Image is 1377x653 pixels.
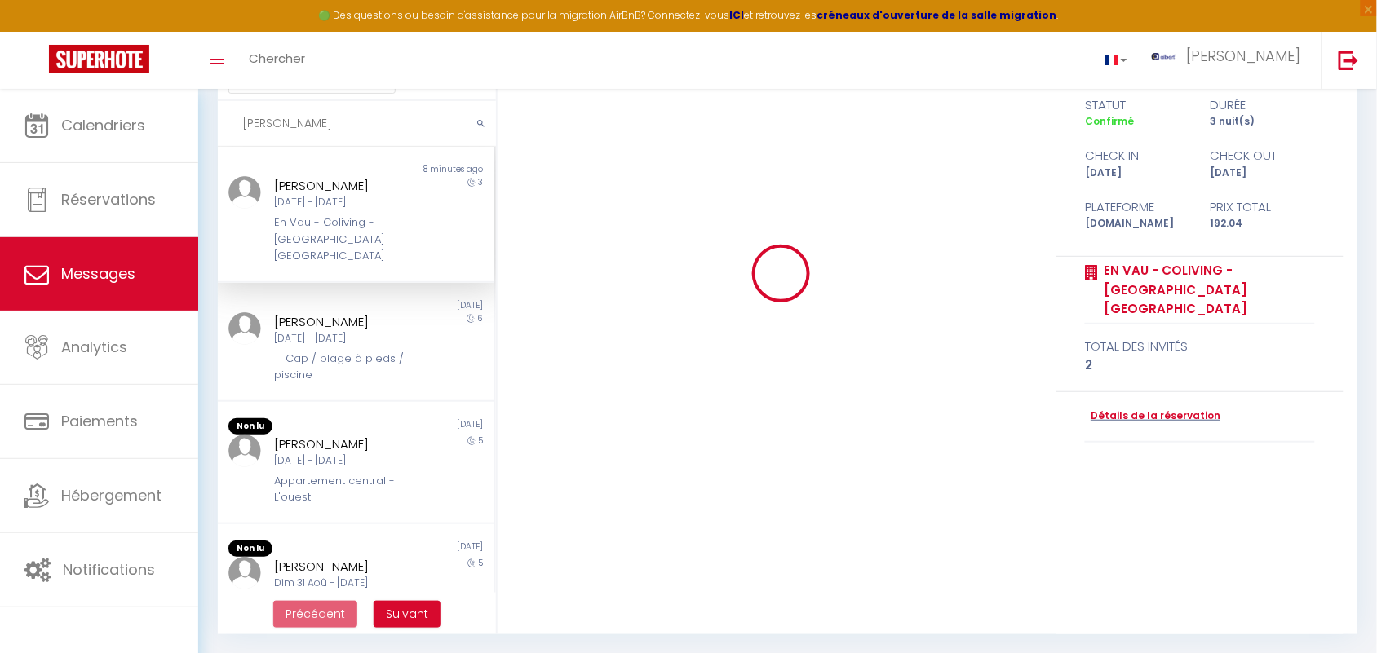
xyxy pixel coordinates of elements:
a: créneaux d'ouverture de la salle migration [817,8,1057,22]
a: Chercher [237,32,317,89]
button: Previous [273,601,357,629]
div: [DOMAIN_NAME] [1074,216,1200,232]
img: logout [1339,50,1359,70]
div: statut [1074,95,1200,115]
div: total des invités [1085,337,1314,356]
div: 3 nuit(s) [1200,114,1326,130]
div: [DATE] [356,418,494,435]
div: [DATE] - [DATE] [275,453,414,469]
div: Plateforme [1074,197,1200,217]
span: Calendriers [61,115,145,135]
span: 3 [479,176,484,188]
span: Hébergement [61,485,162,505]
input: Rechercher un mot clé [218,101,496,147]
div: 8 minutes ago [356,163,494,176]
div: Appartement central - L'ouest [275,473,414,506]
div: En Vau - Coliving - [GEOGRAPHIC_DATA] [GEOGRAPHIC_DATA] [275,214,414,264]
div: Prix total [1200,197,1326,217]
span: Notifications [63,559,155,580]
div: 192.04 [1200,216,1326,232]
span: Paiements [61,411,138,431]
span: 5 [479,435,484,447]
div: [DATE] [356,299,494,312]
div: [PERSON_NAME] [275,557,414,576]
a: ... [PERSON_NAME] [1140,32,1322,89]
div: check out [1200,146,1326,165]
div: [DATE] - [DATE] [275,331,414,346]
span: Suivant [386,606,428,622]
span: Analytics [61,337,127,357]
div: [PERSON_NAME] [275,176,414,196]
img: Super Booking [49,45,149,73]
img: ... [1152,53,1176,60]
span: Réservations [61,189,156,210]
span: Messages [61,263,135,284]
span: Non lu [228,418,272,435]
div: [DATE] - [DATE] [275,195,414,210]
a: Détails de la réservation [1085,408,1220,424]
img: ... [228,312,261,345]
div: [DATE] [1200,165,1326,181]
span: 5 [479,557,484,569]
span: Précédent [286,606,345,622]
span: 6 [478,312,484,324]
img: ... [228,176,261,209]
div: [DATE] [356,540,494,557]
a: ICI [730,8,745,22]
div: 2 [1085,355,1314,375]
span: Confirmé [1085,114,1134,128]
span: [PERSON_NAME] [1187,46,1301,66]
div: durée [1200,95,1326,115]
span: Chercher [249,50,305,67]
img: ... [228,557,261,589]
button: Next [374,601,441,629]
div: check in [1074,146,1200,165]
div: Ti Cap / plage à pieds / piscine [275,351,414,384]
img: ... [228,435,261,467]
a: En Vau - Coliving - [GEOGRAPHIC_DATA] [GEOGRAPHIC_DATA] [1098,261,1314,319]
span: Non lu [228,540,272,557]
div: [PERSON_NAME] [275,435,414,454]
div: Dim 31 Aoû - [DATE] [275,576,414,591]
button: Ouvrir le widget de chat LiveChat [13,7,62,55]
div: [PERSON_NAME] [275,312,414,332]
div: [DATE] [1074,165,1200,181]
